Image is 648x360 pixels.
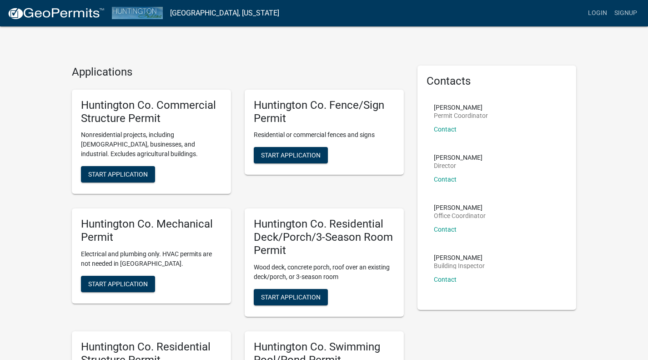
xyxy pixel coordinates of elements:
[81,99,222,125] h5: Huntington Co. Commercial Structure Permit
[81,276,155,292] button: Start Application
[170,5,279,21] a: [GEOGRAPHIC_DATA], [US_STATE]
[81,166,155,183] button: Start Application
[72,66,404,79] h4: Applications
[254,130,395,140] p: Residential or commercial fences and signs
[584,5,611,22] a: Login
[254,147,328,163] button: Start Application
[434,254,485,261] p: [PERSON_NAME]
[434,126,457,133] a: Contact
[81,130,222,159] p: Nonresidential projects, including [DEMOGRAPHIC_DATA], businesses, and industrial. Excludes agric...
[88,280,148,287] span: Start Application
[254,218,395,257] h5: Huntington Co. Residential Deck/Porch/3-Season Room Permit
[434,176,457,183] a: Contact
[434,104,488,111] p: [PERSON_NAME]
[112,7,163,19] img: Huntington County, Indiana
[254,289,328,305] button: Start Application
[434,204,486,211] p: [PERSON_NAME]
[434,154,482,161] p: [PERSON_NAME]
[434,276,457,283] a: Contact
[254,99,395,125] h5: Huntington Co. Fence/Sign Permit
[254,263,395,282] p: Wood deck, concrete porch, roof over an existing deck/porch, or 3-season room
[434,226,457,233] a: Contact
[88,171,148,178] span: Start Application
[434,162,482,169] p: Director
[611,5,641,22] a: Signup
[261,293,321,300] span: Start Application
[427,75,568,88] h5: Contacts
[434,213,486,219] p: Office Coordinator
[81,249,222,269] p: Electrical and plumbing only. HVAC permits are not needed in [GEOGRAPHIC_DATA].
[81,218,222,244] h5: Huntington Co. Mechanical Permit
[261,152,321,159] span: Start Application
[434,112,488,119] p: Permit Coordinator
[434,263,485,269] p: Building Inspector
